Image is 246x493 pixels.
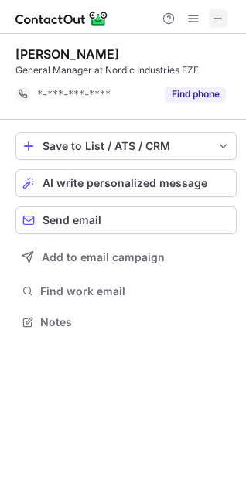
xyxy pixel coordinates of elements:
button: Reveal Button [165,87,226,102]
img: ContactOut v5.3.10 [15,9,108,28]
div: Save to List / ATS / CRM [43,140,210,152]
span: Send email [43,214,101,226]
button: save-profile-one-click [15,132,237,160]
button: Add to email campaign [15,243,237,271]
span: Find work email [40,284,231,298]
button: Notes [15,311,237,333]
button: Find work email [15,280,237,302]
span: AI write personalized message [43,177,207,189]
button: AI write personalized message [15,169,237,197]
div: [PERSON_NAME] [15,46,119,62]
button: Send email [15,206,237,234]
span: Notes [40,315,231,329]
span: Add to email campaign [42,251,165,263]
div: General Manager at Nordic Industries FZE [15,63,237,77]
